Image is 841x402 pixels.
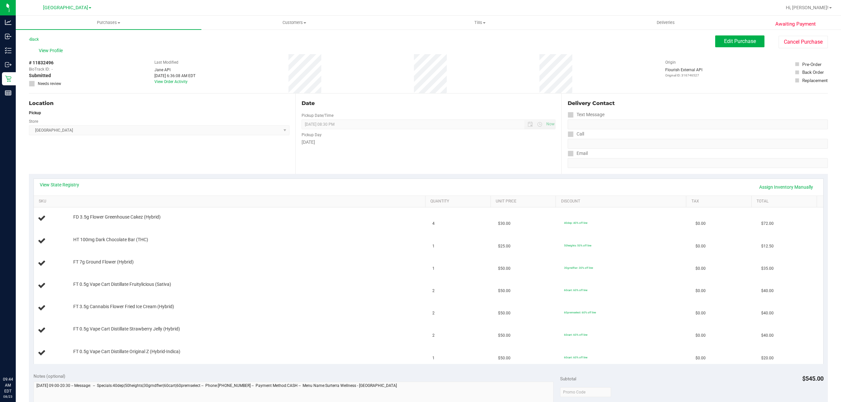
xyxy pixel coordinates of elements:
[761,332,774,339] span: $40.00
[498,265,511,272] span: $50.00
[568,129,584,139] label: Call
[16,20,201,26] span: Purchases
[29,37,39,42] a: Back
[564,333,587,336] span: 60cart: 60% off line
[39,47,65,54] span: View Profile
[29,72,51,79] span: Submitted
[432,288,435,294] span: 2
[560,376,576,381] span: Subtotal
[432,310,435,316] span: 2
[564,356,587,359] span: 60cart: 60% off line
[73,259,134,265] span: FT 7g Ground Flower (Hybrid)
[802,375,824,382] span: $545.00
[432,355,435,361] span: 1
[430,199,488,204] a: Quantity
[73,281,171,287] span: FT 0.5g Vape Cart Distillate Fruitylicious (Sativa)
[573,16,759,30] a: Deliveries
[761,221,774,227] span: $72.00
[665,59,676,65] label: Origin
[779,36,828,48] button: Cancel Purchase
[498,310,511,316] span: $50.00
[3,394,13,399] p: 08/23
[5,47,11,54] inline-svg: Inventory
[496,199,553,204] a: Unit Price
[802,61,822,68] div: Pre-Order
[568,110,604,119] label: Text Message
[761,243,774,249] span: $12.50
[3,376,13,394] p: 09:44 AM EDT
[665,67,702,78] div: Flourish External API
[695,355,706,361] span: $0.00
[432,221,435,227] span: 4
[498,221,511,227] span: $30.00
[302,99,556,107] div: Date
[498,288,511,294] span: $50.00
[43,5,88,11] span: [GEOGRAPHIC_DATA]
[154,79,188,84] a: View Order Activity
[39,199,423,204] a: SKU
[498,243,511,249] span: $25.00
[715,35,764,47] button: Edit Purchase
[5,33,11,40] inline-svg: Inbound
[695,243,706,249] span: $0.00
[648,20,684,26] span: Deliveries
[568,149,588,158] label: Email
[73,214,161,220] span: FD 3.5g Flower Greenhouse Cakez (Hybrid)
[560,387,611,397] input: Promo Code
[5,90,11,96] inline-svg: Reports
[695,310,706,316] span: $0.00
[432,332,435,339] span: 2
[387,20,572,26] span: Tills
[40,181,79,188] a: View State Registry
[568,119,828,129] input: Format: (999) 999-9999
[564,244,591,247] span: 50heights: 50% off line
[802,77,828,84] div: Replacement
[29,118,38,124] label: Store
[302,113,333,118] label: Pickup Date/Time
[724,38,756,44] span: Edit Purchase
[564,221,587,224] span: 40dep: 40% off line
[692,199,749,204] a: Tax
[154,59,178,65] label: Last Modified
[755,181,817,193] a: Assign Inventory Manually
[564,288,587,292] span: 60cart: 60% off line
[498,355,511,361] span: $50.00
[7,349,26,369] iframe: Resource center
[665,73,702,78] p: Original ID: 316746527
[802,69,824,75] div: Back Order
[38,81,61,87] span: Needs review
[52,66,53,72] span: -
[29,66,50,72] span: BioTrack ID:
[73,326,180,332] span: FT 0.5g Vape Cart Distillate Strawberry Jelly (Hybrid)
[564,311,596,314] span: 60premselect: 60% off line
[202,20,387,26] span: Customers
[302,132,322,138] label: Pickup Day
[5,75,11,82] inline-svg: Retail
[564,266,593,269] span: 30grndflwr: 30% off line
[561,199,684,204] a: Discount
[498,332,511,339] span: $50.00
[73,304,174,310] span: FT 3.5g Cannabis Flower Fried Ice Cream (Hybrid)
[761,310,774,316] span: $40.00
[568,99,828,107] div: Delivery Contact
[154,67,195,73] div: Jane API
[387,16,573,30] a: Tills
[5,61,11,68] inline-svg: Outbound
[761,355,774,361] span: $20.00
[695,265,706,272] span: $0.00
[154,73,195,79] div: [DATE] 6:36:08 AM EDT
[73,349,180,355] span: FT 0.5g Vape Cart Distillate Original Z (Hybrid-Indica)
[775,20,816,28] span: Awaiting Payment
[29,111,41,115] strong: Pickup
[695,288,706,294] span: $0.00
[201,16,387,30] a: Customers
[432,265,435,272] span: 1
[5,19,11,26] inline-svg: Analytics
[568,139,828,149] input: Format: (999) 999-9999
[19,349,27,356] iframe: Resource center unread badge
[29,99,289,107] div: Location
[757,199,814,204] a: Total
[73,237,148,243] span: HT 100mg Dark Chocolate Bar (THC)
[432,243,435,249] span: 1
[16,16,201,30] a: Purchases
